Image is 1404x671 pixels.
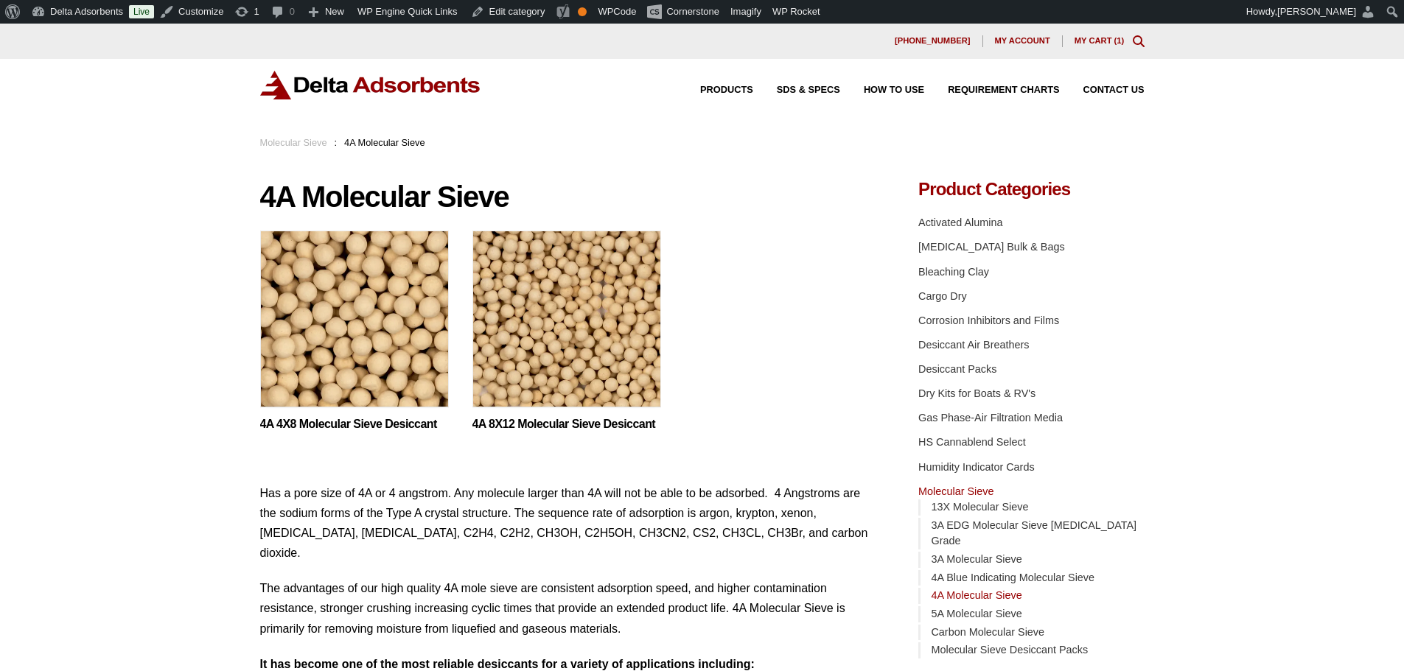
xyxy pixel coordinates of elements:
[931,589,1021,601] a: 4A Molecular Sieve
[918,339,1029,351] a: Desiccant Air Breathers
[883,35,983,47] a: [PHONE_NUMBER]
[578,7,587,16] div: OK
[918,180,1144,198] h4: Product Categories
[931,626,1044,638] a: Carbon Molecular Sieve
[1060,85,1145,95] a: Contact Us
[931,644,1088,656] a: Molecular Sieve Desiccant Packs
[918,412,1063,424] a: Gas Phase-Air Filtration Media
[918,290,967,302] a: Cargo Dry
[918,387,1035,399] a: Dry Kits for Boats & RV's
[1117,36,1121,45] span: 1
[931,572,1094,583] a: 4A Blue Indicating Molecular Sieve
[1075,36,1125,45] a: My Cart (1)
[260,180,875,213] h1: 4A Molecular Sieve
[472,418,661,431] a: 4A 8X12 Molecular Sieve Desiccant
[931,519,1136,547] a: 3A EDG Molecular Sieve [MEDICAL_DATA] Grade
[335,137,338,148] span: :
[1133,35,1145,47] div: Toggle Modal Content
[777,85,840,95] span: SDS & SPECS
[129,5,154,18] a: Live
[983,35,1063,47] a: My account
[918,241,1065,253] a: [MEDICAL_DATA] Bulk & Bags
[931,501,1028,513] a: 13X Molecular Sieve
[260,483,875,563] p: Has a pore size of 4A or 4 angstrom. Any molecule larger than 4A will not be able to be adsorbed....
[995,37,1050,45] span: My account
[864,85,924,95] span: How to Use
[918,217,1002,228] a: Activated Alumina
[677,85,753,95] a: Products
[840,85,924,95] a: How to Use
[260,578,875,639] p: The advantages of our high quality 4A mole sieve are consistent adsorption speed, and higher cont...
[260,137,327,148] a: Molecular Sieve
[260,418,449,431] a: 4A 4X8 Molecular Sieve Desiccant
[918,485,993,497] a: Molecular Sieve
[918,315,1059,326] a: Corrosion Inhibitors and Films
[918,461,1035,473] a: Humidity Indicator Cards
[1083,85,1145,95] span: Contact Us
[260,658,755,670] strong: It has become one of the most reliable desiccants for a variety of applications including:
[948,85,1059,95] span: Requirement Charts
[918,266,989,278] a: Bleaching Clay
[895,37,971,45] span: [PHONE_NUMBER]
[931,608,1021,619] a: 5A Molecular Sieve
[924,85,1059,95] a: Requirement Charts
[753,85,840,95] a: SDS & SPECS
[918,436,1026,448] a: HS Cannablend Select
[1277,6,1356,17] span: [PERSON_NAME]
[931,553,1021,565] a: 3A Molecular Sieve
[344,137,425,148] span: 4A Molecular Sieve
[700,85,753,95] span: Products
[260,71,481,99] img: Delta Adsorbents
[918,363,996,375] a: Desiccant Packs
